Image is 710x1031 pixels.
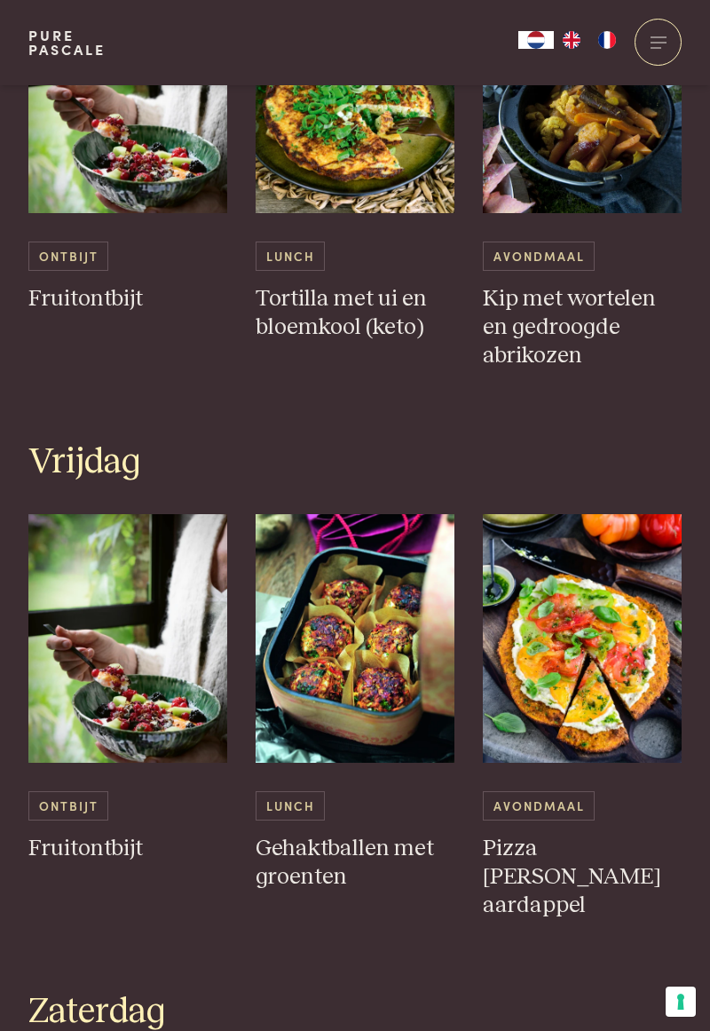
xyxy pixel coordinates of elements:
[666,987,696,1017] button: Uw voorkeuren voor toestemming voor trackingtechnologieën
[483,835,682,920] h3: Pizza [PERSON_NAME] aardappel
[28,514,227,863] a: Fruitontbijt Ontbijt Fruitontbijt
[28,835,227,863] h3: Fruitontbijt
[256,514,454,892] a: Gehaktballen met groenten Lunch Gehaktballen met groenten
[554,31,625,49] ul: Language list
[256,242,325,271] span: Lunch
[518,31,554,49] a: NL
[554,31,589,49] a: EN
[518,31,625,49] aside: Language selected: Nederlands
[483,514,682,920] a: Pizza margherita van zoete aardappel Avondmaal Pizza [PERSON_NAME] aardappel
[28,514,227,763] img: Fruitontbijt
[483,285,682,370] h3: Kip met wortelen en gedroogde abrikozen
[28,440,682,485] h1: Vrijdag
[256,835,454,892] h3: Gehaktballen met groenten
[28,242,108,271] span: Ontbijt
[483,242,595,271] span: Avondmaal
[28,285,227,313] h3: Fruitontbijt
[518,31,554,49] div: Language
[589,31,625,49] a: FR
[256,514,454,763] img: Gehaktballen met groenten
[256,285,454,342] h3: Tortilla met ui en bloemkool (keto)
[256,791,325,821] span: Lunch
[483,514,682,763] img: Pizza margherita van zoete aardappel
[28,791,108,821] span: Ontbijt
[483,791,595,821] span: Avondmaal
[28,28,106,57] a: PurePascale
